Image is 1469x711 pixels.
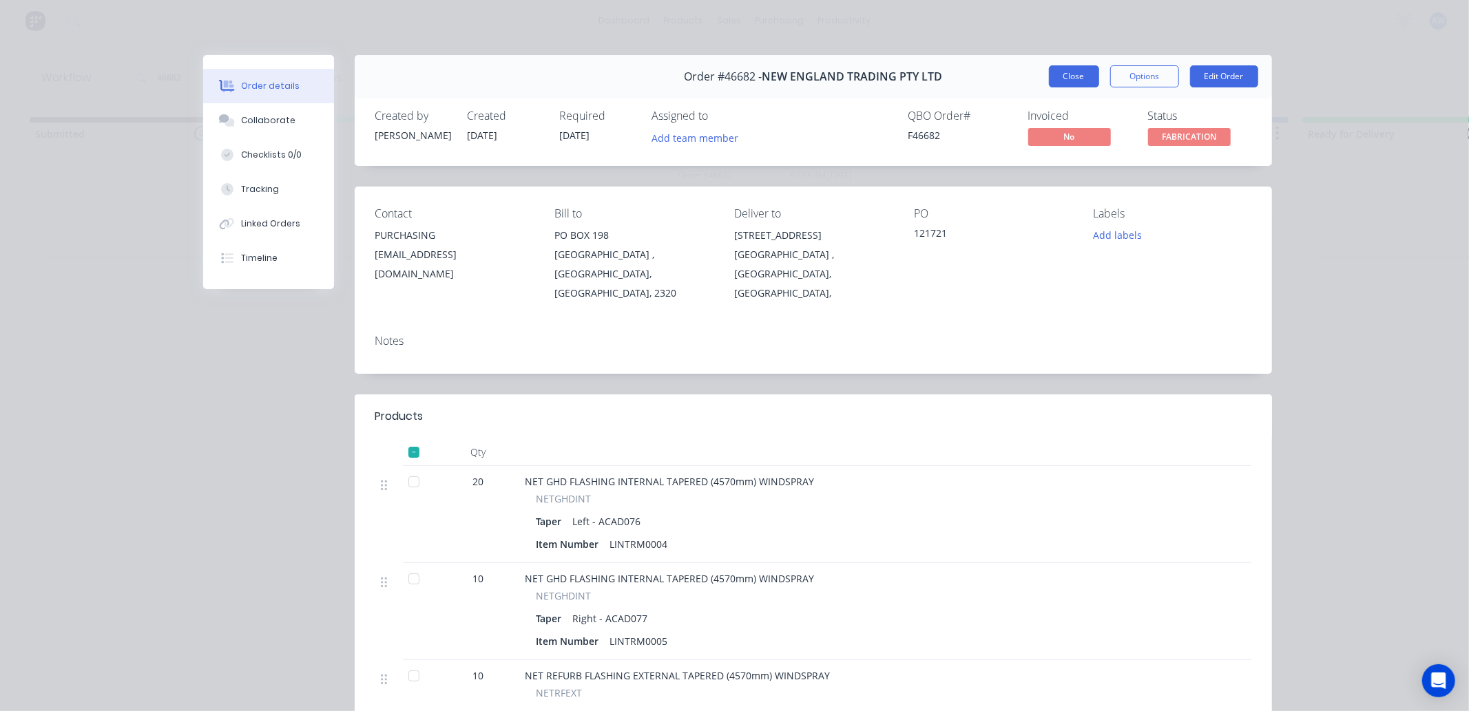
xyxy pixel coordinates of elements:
button: Collaborate [203,103,334,138]
span: NETGHDINT [536,588,592,603]
div: QBO Order # [908,109,1012,123]
div: Required [560,109,636,123]
div: [EMAIL_ADDRESS][DOMAIN_NAME] [375,245,533,284]
span: No [1028,128,1111,145]
span: NETGHDINT [536,491,592,506]
div: [GEOGRAPHIC_DATA] , [GEOGRAPHIC_DATA], [GEOGRAPHIC_DATA], 2320 [554,245,712,303]
div: Taper [536,608,567,628]
span: Order #46682 - [684,70,762,83]
div: [PERSON_NAME] [375,128,451,142]
div: Item Number [536,631,605,651]
div: Tracking [241,183,279,195]
button: Order details [203,69,334,103]
span: 10 [473,668,484,683]
div: Right - ACAD077 [567,608,654,628]
div: PO BOX 198[GEOGRAPHIC_DATA] , [GEOGRAPHIC_DATA], [GEOGRAPHIC_DATA], 2320 [554,226,712,303]
button: Add team member [652,128,746,147]
div: Notes [375,335,1251,348]
button: Edit Order [1190,65,1258,87]
div: Bill to [554,207,712,220]
span: NET GHD FLASHING INTERNAL TAPERED (4570mm) WINDSPRAY [525,475,815,488]
div: Labels [1094,207,1251,220]
div: Invoiced [1028,109,1132,123]
span: 10 [473,571,484,586]
div: Created by [375,109,451,123]
div: Contact [375,207,533,220]
div: PO [914,207,1072,220]
button: FABRICATION [1148,128,1231,149]
div: PURCHASING[EMAIL_ADDRESS][DOMAIN_NAME] [375,226,533,284]
button: Checklists 0/0 [203,138,334,172]
span: NET GHD FLASHING INTERNAL TAPERED (4570mm) WINDSPRAY [525,572,815,585]
div: PURCHASING [375,226,533,245]
div: Linked Orders [241,217,300,230]
div: Open Intercom Messenger [1422,664,1455,697]
div: PO BOX 198 [554,226,712,245]
div: Left - ACAD076 [567,511,647,531]
span: NET REFURB FLASHING EXTERNAL TAPERED (4570mm) WINDSPRAY [525,669,831,682]
div: F46682 [908,128,1012,142]
span: 20 [473,474,484,489]
div: Qty [437,438,520,466]
div: Assigned to [652,109,790,123]
span: FABRICATION [1148,128,1231,145]
div: Collaborate [241,114,295,127]
div: Timeline [241,252,278,264]
div: Products [375,408,424,425]
div: Item Number [536,534,605,554]
button: Linked Orders [203,206,334,241]
div: Deliver to [734,207,892,220]
button: Add team member [644,128,745,147]
span: [DATE] [468,129,498,142]
div: Created [468,109,543,123]
button: Options [1110,65,1179,87]
span: NETRFEXT [536,686,583,700]
div: LINTRM0005 [605,631,674,651]
button: Timeline [203,241,334,275]
div: [STREET_ADDRESS][GEOGRAPHIC_DATA] , [GEOGRAPHIC_DATA], [GEOGRAPHIC_DATA], [734,226,892,303]
button: Add labels [1086,226,1149,244]
div: [STREET_ADDRESS] [734,226,892,245]
span: NEW ENGLAND TRADING PTY LTD [762,70,942,83]
button: Close [1049,65,1099,87]
div: Checklists 0/0 [241,149,302,161]
span: [DATE] [560,129,590,142]
div: LINTRM0004 [605,534,674,554]
div: [GEOGRAPHIC_DATA] , [GEOGRAPHIC_DATA], [GEOGRAPHIC_DATA], [734,245,892,303]
div: Order details [241,80,300,92]
button: Tracking [203,172,334,206]
div: 121721 [914,226,1072,245]
div: Taper [536,511,567,531]
div: Status [1148,109,1251,123]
